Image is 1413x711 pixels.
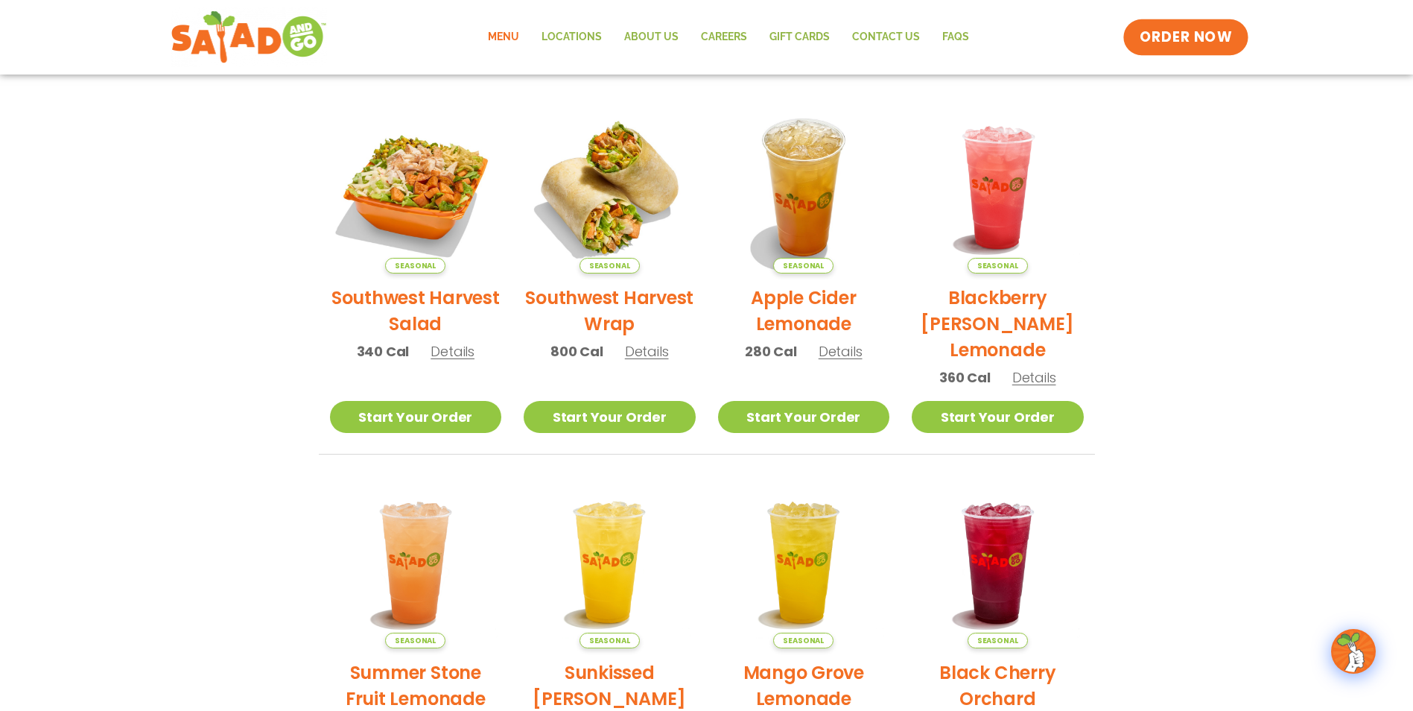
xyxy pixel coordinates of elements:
span: Seasonal [385,258,445,274]
span: Details [1012,368,1056,387]
a: Start Your Order [330,401,502,433]
a: Start Your Order [524,401,696,433]
a: GIFT CARDS [758,20,841,54]
a: Careers [690,20,758,54]
span: Seasonal [968,633,1028,648]
h2: Apple Cider Lemonade [718,285,890,337]
span: Details [431,342,474,361]
a: Locations [530,20,613,54]
span: 800 Cal [550,341,603,361]
img: Product photo for Black Cherry Orchard Lemonade [912,477,1084,649]
span: Seasonal [773,258,833,274]
img: Product photo for Southwest Harvest Wrap [524,101,696,274]
span: Details [625,342,669,361]
span: 360 Cal [939,367,991,388]
img: Product photo for Southwest Harvest Salad [330,101,502,274]
span: Seasonal [968,258,1028,274]
a: Contact Us [841,20,931,54]
h2: Southwest Harvest Salad [330,285,502,337]
a: Start Your Order [912,401,1084,433]
span: 280 Cal [745,341,797,361]
img: new-SAG-logo-768×292 [171,7,328,67]
img: Product photo for Apple Cider Lemonade [718,101,890,274]
img: Product photo for Mango Grove Lemonade [718,477,890,649]
span: Details [819,342,863,361]
span: Seasonal [580,258,640,274]
a: About Us [613,20,690,54]
a: Menu [477,20,530,54]
a: ORDER NOW [1123,19,1248,55]
span: Seasonal [385,633,445,648]
h2: Blackberry [PERSON_NAME] Lemonade [912,285,1084,363]
img: Product photo for Blackberry Bramble Lemonade [912,101,1084,274]
span: Seasonal [773,633,833,648]
a: Start Your Order [718,401,890,433]
span: ORDER NOW [1140,28,1232,47]
img: Product photo for Summer Stone Fruit Lemonade [330,477,502,649]
span: 340 Cal [357,341,410,361]
img: Product photo for Sunkissed Yuzu Lemonade [524,477,696,649]
img: wpChatIcon [1333,631,1374,672]
span: Seasonal [580,633,640,648]
nav: Menu [477,20,980,54]
a: FAQs [931,20,980,54]
h2: Southwest Harvest Wrap [524,285,696,337]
